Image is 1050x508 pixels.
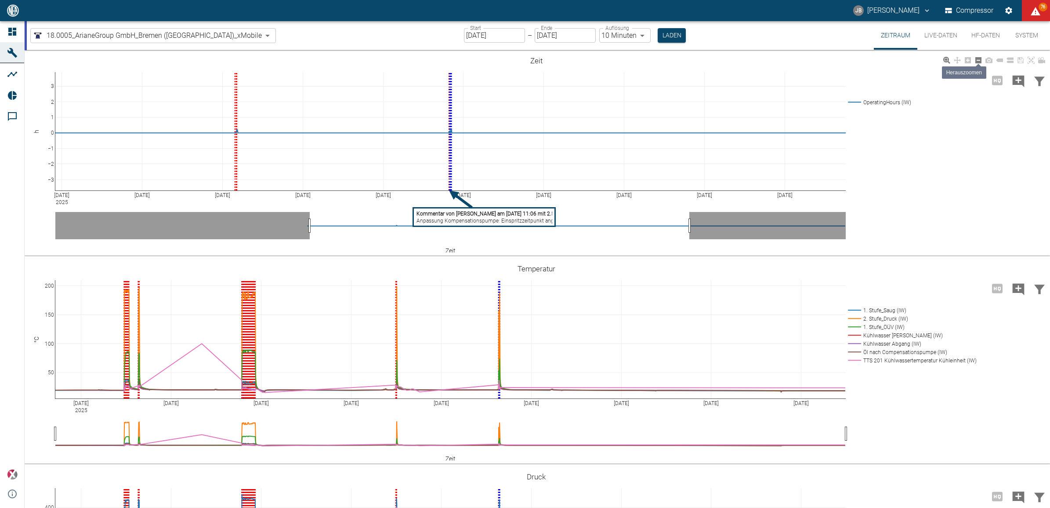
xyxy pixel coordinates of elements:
span: Hohe Auflösung nur für Zeiträume von <3 Tagen verfügbar [987,492,1008,500]
tspan: Kommentar von [PERSON_NAME] am [DATE] 11:06 mit 2.514 [416,211,561,217]
label: Ende [541,24,552,32]
button: Daten filtern [1029,485,1050,508]
div: 10 Minuten [599,28,651,43]
button: Kommentar hinzufügen [1008,277,1029,300]
span: Hohe Auflösung nur für Zeiträume von <3 Tagen verfügbar [987,284,1008,292]
button: jonas.busse@neuman-esser.com [852,3,932,18]
button: Daten filtern [1029,277,1050,300]
div: JB [853,5,864,16]
button: Daten filtern [1029,69,1050,92]
label: Start [470,24,481,32]
p: – [528,30,532,40]
input: DD.MM.YYYY [464,28,525,43]
span: 18.0005_ArianeGroup GmbH_Bremen ([GEOGRAPHIC_DATA])_xMobile [47,30,262,40]
img: Xplore Logo [7,469,18,480]
button: Live-Daten [917,21,964,50]
button: HF-Daten [964,21,1007,50]
button: Laden [658,28,686,43]
span: 76 [1039,3,1047,11]
button: System [1007,21,1046,50]
span: Hohe Auflösung nur für Zeiträume von <3 Tagen verfügbar [987,76,1008,84]
a: 18.0005_ArianeGroup GmbH_Bremen ([GEOGRAPHIC_DATA])_xMobile [33,30,262,41]
label: Auflösung [605,24,629,32]
img: logo [6,4,20,16]
button: Compressor [943,3,996,18]
button: Einstellungen [1001,3,1017,18]
tspan: Anpassung Kompensationspumpe: Einspritzzeitpunkt angepasst [416,218,569,224]
button: Zeitraum [874,21,917,50]
button: Kommentar hinzufügen [1008,69,1029,92]
input: DD.MM.YYYY [535,28,596,43]
button: Kommentar hinzufügen [1008,485,1029,508]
